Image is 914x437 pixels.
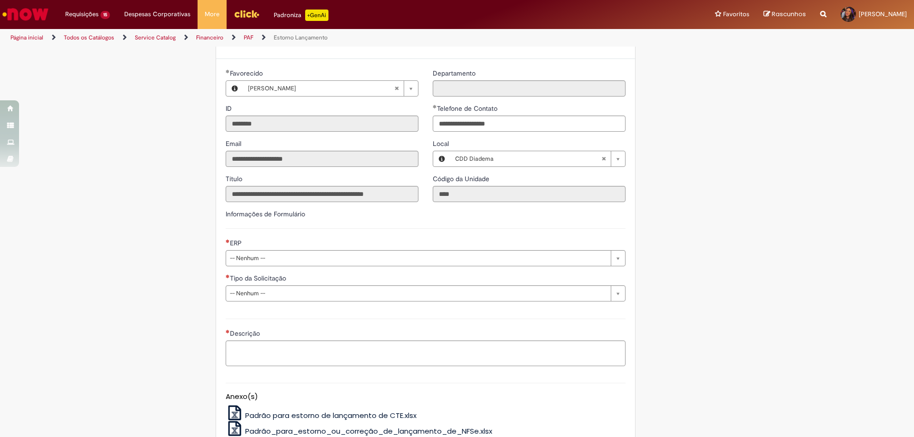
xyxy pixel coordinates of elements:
[433,116,626,132] input: Telefone de Contato
[1,5,50,24] img: ServiceNow
[226,426,493,436] a: Padrão_para_estorno_ou_correção_de_lançamento_de_NFSe.xlsx
[226,174,244,184] label: Somente leitura - Título
[433,68,477,78] label: Somente leitura - Departamento
[226,393,626,401] h5: Anexo(s)
[100,11,110,19] span: 15
[243,81,418,96] a: [PERSON_NAME]Limpar campo Favorecido
[226,81,243,96] button: Favorecido, Visualizar este registro Leticia Machado Lima
[433,174,491,184] label: Somente leitura - Código da Unidade
[124,10,190,19] span: Despesas Corporativas
[230,286,606,301] span: -- Nenhum --
[64,34,114,41] a: Todos os Catálogos
[244,34,253,41] a: PAF
[230,251,606,266] span: -- Nenhum --
[226,239,230,243] span: Necessários
[433,186,626,202] input: Código da Unidade
[723,10,749,19] span: Favoritos
[274,10,328,21] div: Padroniza
[455,151,601,166] span: CDD Diadema
[226,151,418,167] input: Email
[230,69,265,78] span: Necessários - Favorecido
[433,139,451,148] span: Local
[196,34,223,41] a: Financeiro
[764,10,806,19] a: Rascunhos
[226,274,230,278] span: Necessários
[433,80,626,97] input: Departamento
[433,105,437,108] span: Obrigatório Preenchido
[230,329,262,338] span: Descrição
[245,426,492,436] span: Padrão_para_estorno_ou_correção_de_lançamento_de_NFSe.xlsx
[226,210,305,218] label: Informações de Formulário
[226,410,417,420] a: Padrão para estorno de lançamento de CTE.xlsx
[274,34,328,41] a: Estorno Lançamento
[772,10,806,19] span: Rascunhos
[226,330,230,333] span: Necessários
[7,29,602,47] ul: Trilhas de página
[245,410,417,420] span: Padrão para estorno de lançamento de CTE.xlsx
[226,104,234,113] label: Somente leitura - ID
[389,81,404,96] abbr: Limpar campo Favorecido
[226,175,244,183] span: Somente leitura - Título
[596,151,611,166] abbr: Limpar campo Local
[433,151,450,166] button: Local, Visualizar este registro CDD Diadema
[437,104,499,113] span: Telefone de Contato
[10,34,43,41] a: Página inicial
[226,340,626,366] textarea: Descrição
[305,10,328,21] p: +GenAi
[205,10,219,19] span: More
[433,175,491,183] span: Somente leitura - Código da Unidade
[248,81,394,96] span: [PERSON_NAME]
[230,239,244,247] span: ERP
[859,10,907,18] span: [PERSON_NAME]
[226,139,243,148] label: Somente leitura - Email
[230,274,288,282] span: Tipo da Solicitação
[226,69,230,73] span: Obrigatório Preenchido
[65,10,99,19] span: Requisições
[226,116,418,132] input: ID
[226,186,418,202] input: Título
[450,151,625,166] a: CDD DiademaLimpar campo Local
[234,7,259,21] img: click_logo_yellow_360x200.png
[135,34,176,41] a: Service Catalog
